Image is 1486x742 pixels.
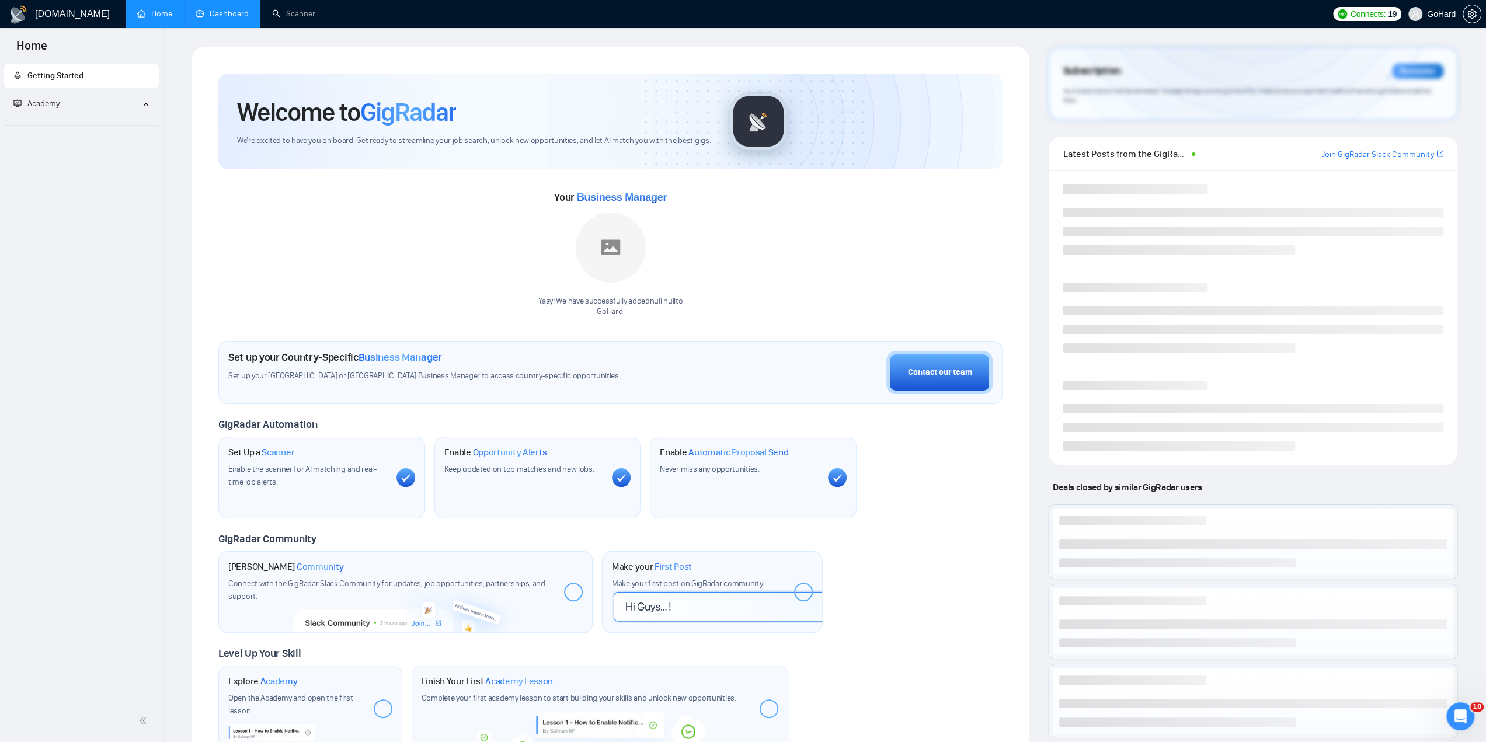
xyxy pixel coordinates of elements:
span: Deals closed by similar GigRadar users [1048,477,1206,497]
img: logo [9,5,28,24]
span: Level Up Your Skill [218,647,301,660]
a: setting [1463,9,1481,19]
span: Getting Started [27,71,83,81]
span: Academy [27,99,60,109]
a: export [1436,148,1443,159]
span: rocket [13,71,22,79]
span: GigRadar [360,96,456,128]
span: Make your first post on GigRadar community. [612,579,764,588]
a: searchScanner [272,9,315,19]
span: Connect with the GigRadar Slack Community for updates, job opportunities, partnerships, and support. [228,579,545,601]
span: Academy [13,99,60,109]
h1: Set Up a [228,447,294,458]
span: GigRadar Community [218,532,316,545]
span: export [1436,149,1443,158]
img: slackcommunity-bg.png [294,579,517,632]
span: Never miss any opportunities. [660,464,759,474]
button: setting [1463,5,1481,23]
span: double-left [139,715,151,726]
div: Yaay! We have successfully added null null to [538,296,683,318]
span: GigRadar Automation [218,418,317,431]
h1: [PERSON_NAME] [228,561,344,573]
span: Keep updated on top matches and new jobs. [444,464,594,474]
span: Open the Academy and open the first lesson. [228,693,353,716]
div: Reminder [1392,64,1443,79]
span: Community [297,561,344,573]
span: Latest Posts from the GigRadar Community [1063,147,1188,161]
span: We're excited to have you on board. Get ready to streamline your job search, unlock new opportuni... [237,135,711,147]
span: Enable the scanner for AI matching and real-time job alerts. [228,464,377,487]
img: placeholder.png [576,213,646,283]
li: Academy Homepage [4,120,159,128]
h1: Set up your Country-Specific [228,351,442,364]
span: 19 [1388,8,1397,20]
span: Home [7,37,57,62]
span: First Post [655,561,692,573]
a: homeHome [137,9,172,19]
span: Your [554,191,667,204]
h1: Welcome to [237,96,456,128]
span: Academy Lesson [485,675,553,687]
span: Opportunity Alerts [472,447,547,458]
span: user [1411,10,1419,18]
h1: Enable [660,447,788,458]
span: 10 [1470,702,1484,712]
div: Contact our team [907,366,972,379]
span: Academy [260,675,298,687]
span: setting [1463,9,1481,19]
button: Contact our team [886,351,993,394]
img: upwork-logo.png [1338,9,1347,19]
span: Your subscription will be renewed. To keep things running smoothly, make sure your payment method... [1063,86,1431,105]
h1: Make your [612,561,692,573]
h1: Finish Your First [422,675,553,687]
h1: Enable [444,447,547,458]
span: Subscription [1063,61,1120,81]
iframe: Intercom live chat [1446,702,1474,730]
span: Connects: [1351,8,1386,20]
li: Getting Started [4,64,159,88]
span: Automatic Proposal Send [688,447,788,458]
span: Scanner [262,447,294,458]
a: dashboardDashboard [196,9,249,19]
h1: Explore [228,675,298,687]
span: Complete your first academy lesson to start building your skills and unlock new opportunities. [422,693,736,703]
img: gigradar-logo.png [729,92,788,151]
span: fund-projection-screen [13,99,22,107]
p: GoHard . [538,306,683,318]
a: Join GigRadar Slack Community [1321,148,1434,161]
span: Business Manager [359,351,442,364]
span: Business Manager [577,191,667,203]
span: Set up your [GEOGRAPHIC_DATA] or [GEOGRAPHIC_DATA] Business Manager to access country-specific op... [228,371,687,382]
